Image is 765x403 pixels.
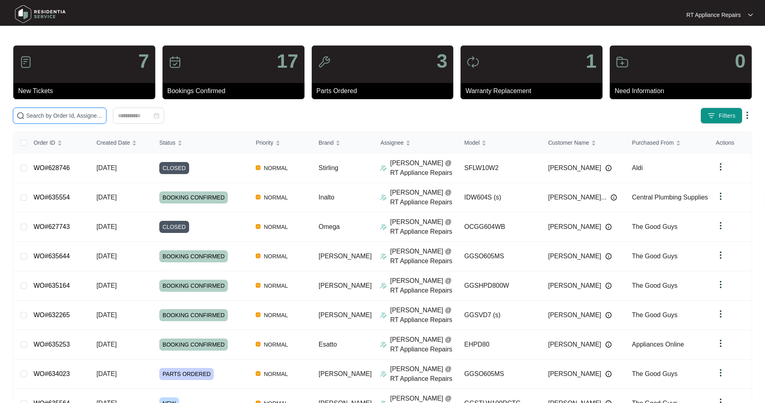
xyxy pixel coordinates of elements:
[159,162,189,174] span: CLOSED
[261,193,291,202] span: NORMAL
[159,138,175,147] span: Status
[380,312,387,318] img: Assigner Icon
[465,86,602,96] p: Warranty Replacement
[605,253,612,260] img: Info icon
[261,222,291,232] span: NORMAL
[380,283,387,289] img: Assigner Icon
[548,310,601,320] span: [PERSON_NAME]
[33,223,70,230] a: WO#627743
[96,312,117,318] span: [DATE]
[33,282,70,289] a: WO#635164
[261,281,291,291] span: NORMAL
[96,370,117,377] span: [DATE]
[390,217,458,237] p: [PERSON_NAME] @ RT Appliance Repairs
[458,359,542,389] td: GGSO605MS
[18,86,155,96] p: New Tickets
[605,283,612,289] img: Info icon
[716,191,725,201] img: dropdown arrow
[458,183,542,212] td: IDW604S (s)
[542,132,625,154] th: Customer Name
[548,340,601,349] span: [PERSON_NAME]
[707,112,715,120] img: filter icon
[716,339,725,348] img: dropdown arrow
[319,164,338,171] span: Stirling
[390,364,458,384] p: [PERSON_NAME] @ RT Appliance Repairs
[312,132,374,154] th: Brand
[159,309,228,321] span: BOOKING CONFIRMED
[742,110,752,120] img: dropdown arrow
[96,253,117,260] span: [DATE]
[380,224,387,230] img: Assigner Icon
[374,132,458,154] th: Assignee
[17,112,25,120] img: search-icon
[632,282,677,289] span: The Good Guys
[256,342,261,347] img: Vercel Logo
[458,301,542,330] td: GGSVD7 (s)
[256,195,261,199] img: Vercel Logo
[256,165,261,170] img: Vercel Logo
[735,52,746,71] p: 0
[249,132,312,154] th: Priority
[261,251,291,261] span: NORMAL
[390,247,458,266] p: [PERSON_NAME] @ RT Appliance Repairs
[319,138,334,147] span: Brand
[261,340,291,349] span: NORMAL
[615,86,752,96] p: Need Information
[319,282,372,289] span: [PERSON_NAME]
[380,165,387,171] img: Assigner Icon
[548,281,601,291] span: [PERSON_NAME]
[716,162,725,172] img: dropdown arrow
[319,194,334,201] span: Inalto
[390,158,458,178] p: [PERSON_NAME] @ RT Appliance Repairs
[261,310,291,320] span: NORMAL
[611,194,617,201] img: Info icon
[605,224,612,230] img: Info icon
[159,368,214,380] span: PARTS ORDERED
[277,52,298,71] p: 17
[261,163,291,173] span: NORMAL
[33,253,70,260] a: WO#635644
[605,312,612,318] img: Info icon
[437,52,448,71] p: 3
[548,222,601,232] span: [PERSON_NAME]
[632,223,677,230] span: The Good Guys
[319,312,372,318] span: [PERSON_NAME]
[616,56,629,69] img: icon
[719,112,736,120] span: Filters
[716,250,725,260] img: dropdown arrow
[605,341,612,348] img: Info icon
[467,56,479,69] img: icon
[169,56,181,69] img: icon
[256,224,261,229] img: Vercel Logo
[390,188,458,207] p: [PERSON_NAME] @ RT Appliance Repairs
[33,164,70,171] a: WO#628746
[159,280,228,292] span: BOOKING CONFIRMED
[380,341,387,348] img: Assigner Icon
[380,194,387,201] img: Assigner Icon
[390,276,458,295] p: [PERSON_NAME] @ RT Appliance Repairs
[716,221,725,231] img: dropdown arrow
[319,253,372,260] span: [PERSON_NAME]
[632,253,677,260] span: The Good Guys
[261,369,291,379] span: NORMAL
[748,13,753,17] img: dropdown arrow
[458,271,542,301] td: GGSHPD800W
[90,132,153,154] th: Created Date
[27,132,90,154] th: Order ID
[159,250,228,262] span: BOOKING CONFIRMED
[96,164,117,171] span: [DATE]
[12,2,69,26] img: residentia service logo
[464,138,479,147] span: Model
[256,138,273,147] span: Priority
[548,138,589,147] span: Customer Name
[716,309,725,319] img: dropdown arrow
[256,283,261,288] img: Vercel Logo
[586,52,596,71] p: 1
[318,56,331,69] img: icon
[632,312,677,318] span: The Good Guys
[458,154,542,183] td: SFLW10W2
[26,111,103,120] input: Search by Order Id, Assignee Name, Customer Name, Brand and Model
[716,368,725,378] img: dropdown arrow
[458,330,542,359] td: EHPD80
[605,371,612,377] img: Info icon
